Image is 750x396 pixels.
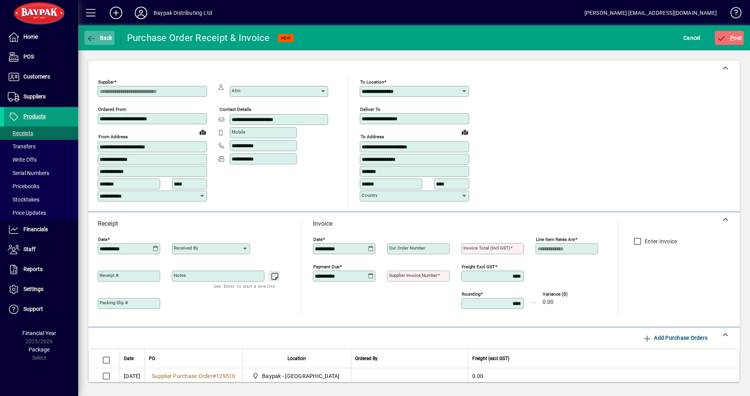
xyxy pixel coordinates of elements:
[4,300,78,319] a: Support
[681,31,702,45] button: Cancel
[584,7,717,19] div: [PERSON_NAME] [EMAIL_ADDRESS][DOMAIN_NAME]
[196,126,209,138] a: View on map
[78,31,121,45] app-page-header-button: Back
[250,371,343,381] span: Baypak - Onekawa
[8,170,49,176] span: Serial Numbers
[4,220,78,239] a: Financials
[4,87,78,107] a: Suppliers
[462,291,480,297] mat-label: Rounding
[472,354,730,363] div: Freight (excl GST)
[730,35,734,41] span: P
[362,193,377,198] mat-label: Country
[4,127,78,140] a: Receipts
[725,2,740,27] a: Knowledge Base
[536,237,575,242] mat-label: Line item rates are
[174,273,186,278] mat-label: Notes
[23,93,46,100] span: Suppliers
[715,31,744,45] button: Post
[23,266,43,272] span: Reports
[23,73,50,80] span: Customers
[174,245,198,251] mat-label: Received by
[29,346,50,353] span: Package
[4,240,78,259] a: Staff
[4,280,78,299] a: Settings
[152,373,212,379] span: Supplier Purchase Order
[459,126,471,138] a: View on map
[98,107,126,112] mat-label: Ordered from
[355,354,378,363] span: Ordered By
[8,210,46,216] span: Price Updates
[543,292,589,297] span: Variance ($)
[149,354,155,363] span: PO
[8,143,36,150] span: Transfers
[313,237,323,242] mat-label: Date
[23,34,38,40] span: Home
[129,6,154,20] button: Profile
[104,6,129,20] button: Add
[543,299,554,305] span: 0.00
[8,183,39,189] span: Pricebooks
[683,32,700,44] span: Cancel
[8,196,39,203] span: Stocktakes
[472,354,509,363] span: Freight (excl GST)
[23,226,48,232] span: Financials
[120,368,145,384] td: [DATE]
[4,27,78,47] a: Home
[22,330,56,336] span: Financial Year
[23,54,34,60] span: POS
[389,245,425,251] mat-label: Our order number
[313,264,339,269] mat-label: Payment due
[8,130,33,136] span: Receipts
[149,354,238,363] div: PO
[232,88,240,93] mat-label: Attn
[4,67,78,87] a: Customers
[4,180,78,193] a: Pricebooks
[639,331,711,345] button: Add Purchase Orders
[643,237,677,245] label: Enter Invoice
[23,113,46,120] span: Products
[287,354,306,363] span: Location
[212,373,216,379] span: #
[463,245,510,251] mat-label: Invoice Total (incl GST)
[84,31,114,45] button: Back
[4,140,78,153] a: Transfers
[281,36,291,41] span: NEW
[23,286,43,292] span: Settings
[643,332,707,344] span: Add Purchase Orders
[124,354,141,363] div: Date
[462,264,495,269] mat-label: Freight excl GST
[23,306,43,312] span: Support
[8,157,37,163] span: Write Offs
[124,354,134,363] span: Date
[389,273,437,278] mat-label: Supplier invoice number
[98,237,107,242] mat-label: Date
[360,107,380,112] mat-label: Deliver To
[127,32,270,44] div: Purchase Order Receipt & Invoice
[216,373,236,379] span: 129510
[214,282,275,291] mat-hint: Use 'Enter' to start a new line
[262,372,340,380] span: Baypak - [GEOGRAPHIC_DATA]
[86,35,112,41] span: Back
[355,354,464,363] div: Ordered By
[360,79,384,85] mat-label: To location
[98,79,114,85] mat-label: Supplier
[100,273,118,278] mat-label: Receipt #
[4,153,78,166] a: Write Offs
[4,47,78,67] a: POS
[4,260,78,279] a: Reports
[4,166,78,180] a: Serial Numbers
[4,206,78,219] a: Price Updates
[149,372,238,380] a: Supplier Purchase Order#129510
[154,7,212,19] div: Baypak Distributing Ltd
[468,368,740,384] td: 0.00
[717,35,742,41] span: ost
[100,300,128,305] mat-label: Packing Slip #
[4,193,78,206] a: Stocktakes
[232,129,245,135] mat-label: Mobile
[23,246,36,252] span: Staff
